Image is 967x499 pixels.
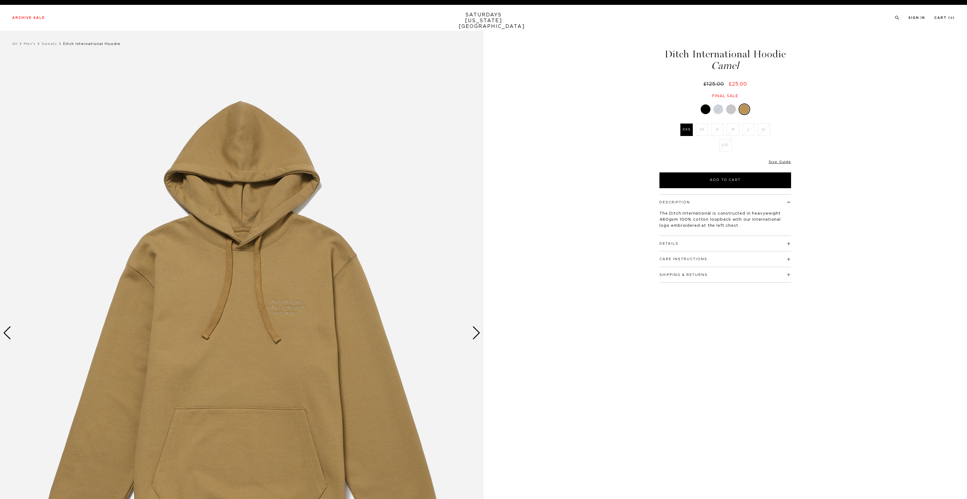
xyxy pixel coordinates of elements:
label: XXS [680,124,693,136]
button: Shipping & Returns [659,273,708,277]
span: Ditch International Hoodie [63,42,120,46]
a: All [12,42,18,46]
p: The Ditch International is constructed in heavyweight 460gsm 100% cotton loopback with our Intern... [659,211,791,229]
a: Cart (0) [934,16,955,19]
a: Men's [24,42,35,46]
h1: Ditch International Hoodie [659,49,792,71]
button: Care Instructions [659,257,707,261]
small: 0 [950,17,953,19]
button: Description [659,201,690,204]
div: Previous slide [3,326,11,340]
del: £125.00 [703,82,726,87]
a: Archive Sale [12,16,45,19]
a: Sweats [42,42,57,46]
div: Next slide [472,326,480,340]
span: £25.00 [729,82,747,87]
a: Sign In [908,16,925,19]
a: SATURDAYS[US_STATE][GEOGRAPHIC_DATA] [459,12,509,29]
button: Add to Cart [659,172,791,188]
div: Final sale [659,93,792,99]
button: Details [659,242,679,245]
span: Camel [659,61,792,71]
a: Size Guide [769,160,791,164]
